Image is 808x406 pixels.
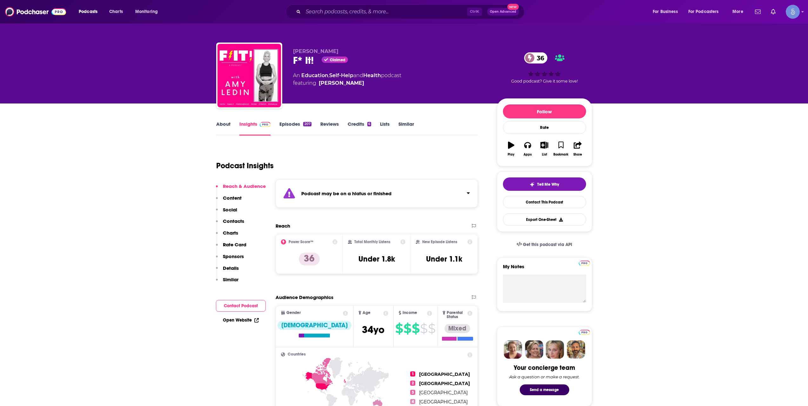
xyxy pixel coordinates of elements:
[398,121,414,136] a: Similar
[579,261,590,266] img: Podchaser Pro
[404,323,411,334] span: $
[503,213,586,226] button: Export One-Sheet
[467,8,482,16] span: Ctrl K
[511,79,578,83] span: Good podcast? Give it some love!
[289,240,313,244] h2: Power Score™
[363,72,381,78] a: Health
[410,381,415,386] span: 2
[786,5,800,19] button: Show profile menu
[553,137,569,160] button: Bookmark
[653,7,678,16] span: For Business
[276,179,478,208] section: Click to expand status details
[524,52,547,63] a: 36
[523,242,572,247] span: Get this podcast via API
[380,121,390,136] a: Lists
[239,121,271,136] a: InsightsPodchaser Pro
[301,190,391,196] strong: Podcast may be on a hiatus or finished
[223,230,238,236] p: Charts
[447,311,466,319] span: Parental Status
[131,7,166,17] button: open menu
[579,329,590,335] a: Pro website
[524,153,532,156] div: Apps
[412,323,419,334] span: $
[420,323,427,334] span: $
[487,8,519,16] button: Open AdvancedNew
[507,4,519,10] span: New
[223,195,242,201] p: Content
[303,122,311,126] div: 207
[728,7,751,17] button: open menu
[277,321,351,330] div: [DEMOGRAPHIC_DATA]
[546,340,564,359] img: Jules Profile
[410,371,415,376] span: 1
[573,153,582,156] div: Share
[419,381,470,386] span: [GEOGRAPHIC_DATA]
[288,352,306,356] span: Countries
[260,122,271,127] img: Podchaser Pro
[353,72,363,78] span: and
[109,7,123,16] span: Charts
[525,340,543,359] img: Barbara Profile
[363,311,371,315] span: Age
[286,311,301,315] span: Gender
[362,323,384,336] span: 34 yo
[293,79,401,87] span: featuring
[509,374,580,379] div: Ask a question or make a request.
[503,104,586,118] button: Follow
[419,399,468,405] span: [GEOGRAPHIC_DATA]
[223,242,246,248] p: Rate Card
[276,223,290,229] h2: Reach
[223,183,266,189] p: Reach & Audience
[410,390,415,395] span: 3
[303,7,467,17] input: Search podcasts, credits, & more...
[732,7,743,16] span: More
[354,240,390,244] h2: Total Monthly Listens
[293,72,401,87] div: An podcast
[410,399,415,404] span: 4
[223,218,244,224] p: Contacts
[216,183,266,195] button: Reach & Audience
[348,121,371,136] a: Credits6
[514,364,575,372] div: Your concierge team
[216,218,244,230] button: Contacts
[216,195,242,207] button: Content
[223,317,259,323] a: Open Website
[511,237,578,252] a: Get this podcast via API
[216,207,237,218] button: Social
[768,6,778,17] a: Show notifications dropdown
[579,330,590,335] img: Podchaser Pro
[320,121,339,136] a: Reviews
[328,72,329,78] span: ,
[79,7,97,16] span: Podcasts
[217,44,281,107] a: F* It!
[428,323,435,334] span: $
[419,371,470,377] span: [GEOGRAPHIC_DATA]
[299,253,320,265] p: 36
[536,137,552,160] button: List
[395,323,403,334] span: $
[684,7,728,17] button: open menu
[530,182,535,187] img: tell me why sparkle
[403,311,417,315] span: Income
[223,253,244,259] p: Sponsors
[786,5,800,19] span: Logged in as Spiral5-G1
[519,137,536,160] button: Apps
[216,161,274,170] h1: Podcast Insights
[329,72,353,78] a: Self-Help
[5,6,66,18] img: Podchaser - Follow, Share and Rate Podcasts
[358,254,395,264] h3: Under 1.8k
[567,340,585,359] img: Jon Profile
[542,153,547,156] div: List
[503,137,519,160] button: Play
[503,177,586,191] button: tell me why sparkleTell Me Why
[319,79,364,87] a: Amy Ledin
[426,254,462,264] h3: Under 1.1k
[752,6,763,17] a: Show notifications dropdown
[216,121,230,136] a: About
[648,7,686,17] button: open menu
[503,263,586,275] label: My Notes
[786,5,800,19] img: User Profile
[216,276,238,288] button: Similar
[135,7,158,16] span: Monitoring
